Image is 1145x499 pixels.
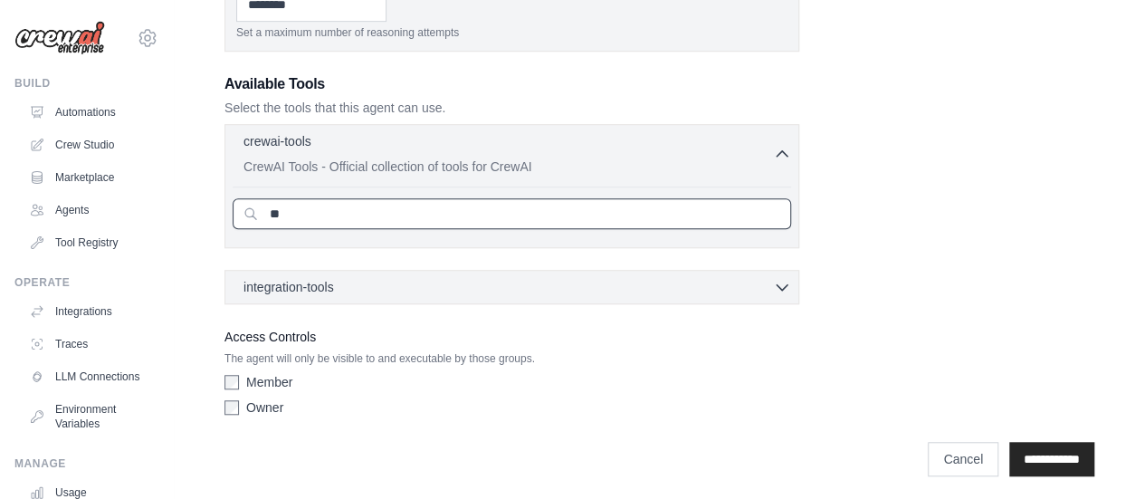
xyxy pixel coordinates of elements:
a: Agents [22,196,158,225]
label: Access Controls [224,326,799,348]
a: Traces [22,330,158,359]
h3: Available Tools [224,73,799,95]
div: Build [14,76,158,91]
p: Set a maximum number of reasoning attempts [236,25,787,40]
p: The agent will only be visible to and executable by those groups. [224,351,799,366]
a: Marketplace [22,163,158,192]
a: Tool Registry [22,228,158,257]
a: Environment Variables [22,395,158,438]
label: Owner [246,398,283,417]
p: crewai-tools [243,132,311,150]
span: integration-tools [243,278,334,296]
img: Logo [14,21,105,55]
div: Manage [14,456,158,471]
p: Select the tools that this agent can use. [224,99,799,117]
a: Integrations [22,297,158,326]
a: Automations [22,98,158,127]
a: Crew Studio [22,130,158,159]
label: Member [246,373,292,391]
p: CrewAI Tools - Official collection of tools for CrewAI [243,158,773,176]
button: crewai-tools CrewAI Tools - Official collection of tools for CrewAI [233,132,791,176]
div: Operate [14,275,158,290]
a: LLM Connections [22,362,158,391]
button: integration-tools [233,278,791,296]
a: Cancel [928,442,998,476]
